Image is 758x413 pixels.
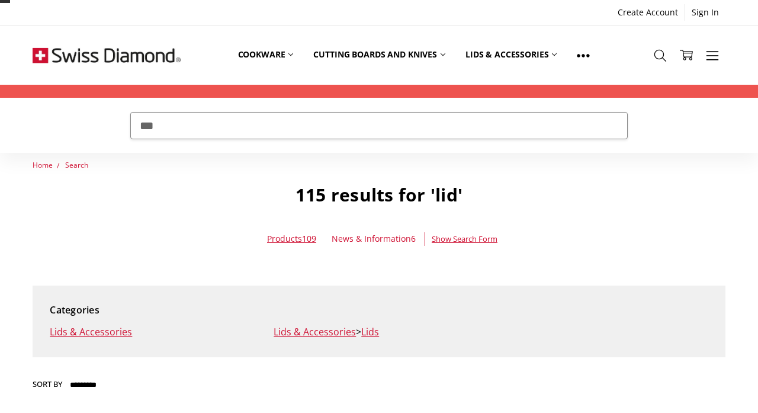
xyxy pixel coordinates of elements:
a: Cookware [228,28,304,81]
h5: Categories [50,303,708,318]
a: Cutting boards and knives [303,28,455,81]
li: > [267,325,491,340]
img: Free Shipping On Every Order [33,25,181,85]
a: Sign In [685,4,725,21]
a: Lids & Accessories [50,325,132,338]
a: Show Search Form [432,232,497,245]
h1: 115 results for 'lid' [33,184,725,206]
a: Lids [361,325,379,338]
span: 6 [411,233,416,244]
a: News & Information6 [332,232,416,245]
a: Lids & Accessories [274,325,356,338]
span: Show Search Form [432,233,497,245]
a: Products109 [267,233,316,244]
a: Lids & Accessories [455,28,567,81]
a: Create Account [611,4,685,21]
a: Show All [567,28,600,82]
a: Home [33,160,53,170]
a: Search [65,160,88,170]
span: 109 [302,233,316,244]
label: Sort By [33,374,62,393]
